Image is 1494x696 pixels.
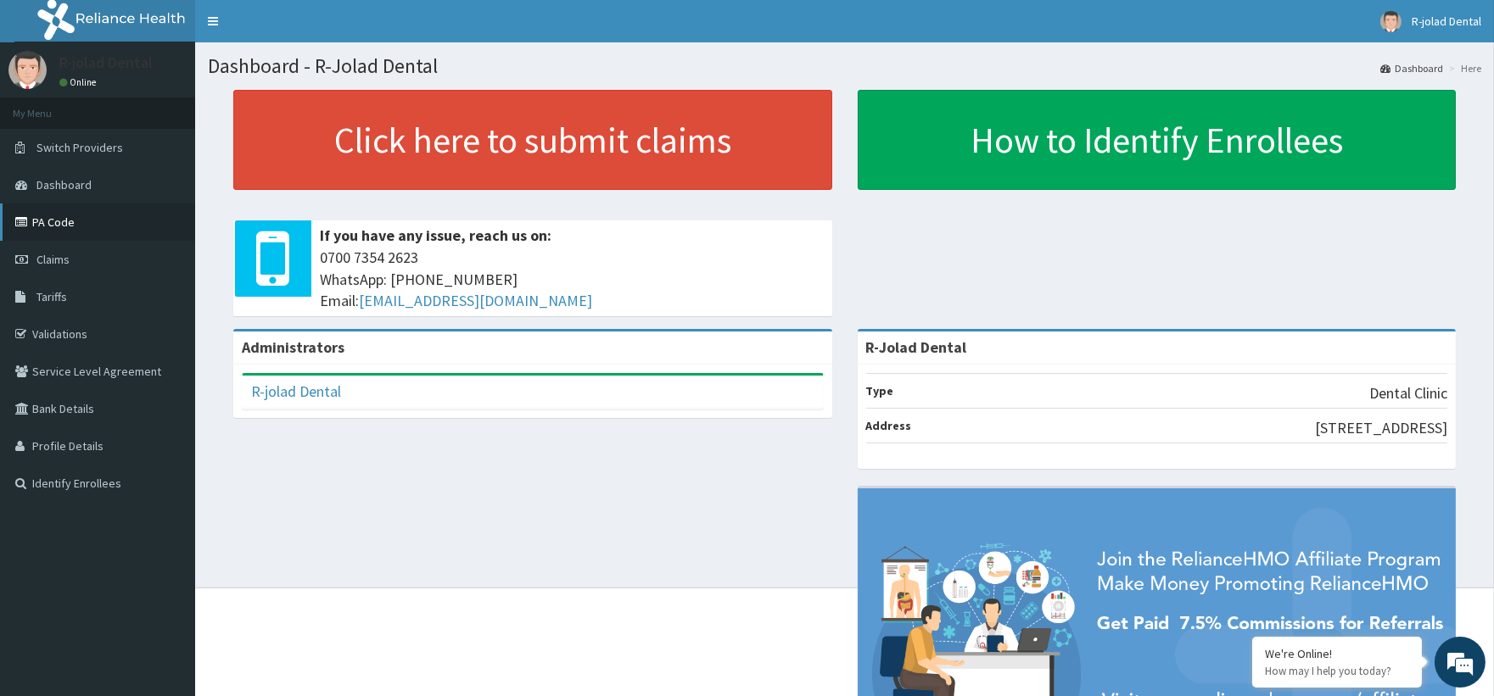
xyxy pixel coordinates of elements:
p: [STREET_ADDRESS] [1315,417,1447,439]
img: User Image [8,51,47,89]
span: Claims [36,252,70,267]
a: [EMAIL_ADDRESS][DOMAIN_NAME] [359,291,592,310]
b: Administrators [242,337,344,357]
img: User Image [1380,11,1402,32]
span: 0700 7354 2623 WhatsApp: [PHONE_NUMBER] Email: [320,247,824,312]
a: Online [59,76,100,88]
span: Dashboard [36,177,92,192]
a: How to Identify Enrollees [858,90,1457,190]
a: R-jolad Dental [251,381,341,401]
span: R-jolad Dental [1412,14,1481,29]
li: Here [1445,61,1481,75]
strong: R-Jolad Dental [866,337,967,357]
a: Dashboard [1380,61,1443,75]
b: If you have any issue, reach us on: [320,226,551,245]
b: Address [866,418,912,433]
a: Click here to submit claims [233,90,832,190]
p: Dental Clinic [1369,382,1447,404]
div: We're Online! [1265,646,1409,661]
span: Tariffs [36,289,67,304]
b: Type [866,383,894,398]
span: Switch Providers [36,140,123,155]
p: R-jolad Dental [59,55,153,70]
p: How may I help you today? [1265,664,1409,678]
h1: Dashboard - R-Jolad Dental [208,55,1481,77]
